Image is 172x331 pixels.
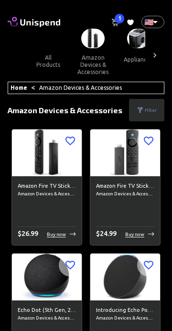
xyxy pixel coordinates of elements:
[18,190,76,198] span: Amazon Devices & Accessories
[8,82,164,94] div: <
[96,306,154,315] h6: Introducing Echo Pop | Full sound compact smart speaker with Alexa | Charcoal
[93,29,116,48] img: Amazon Devices & Accessories
[81,48,128,81] button: amazon devices & accessories
[39,85,122,91] a: Amazon Devices & Accessories
[41,29,68,48] img: ALL PRODUCTS
[27,48,74,71] button: all products
[90,129,160,176] img: Amazon Fire TV Stick with Alexa Voice Remote (includes TV controls), free &amp; live TV without c...
[96,182,154,191] h6: Amazon Fire TV Stick with Alexa Voice Remote (includes TV controls), free &amp; live TV without c...
[96,230,117,237] span: $ 24.99
[18,314,76,322] span: Amazon Devices & Accessories
[145,107,157,114] p: Filter
[90,254,160,300] img: Introducing Echo Pop | Full sound compact smart speaker with Alexa | Charcoal image
[47,231,66,238] p: Buy now
[18,230,38,237] span: $ 26.99
[144,16,149,28] p: 🇺🇸
[18,182,76,191] h6: Amazon Fire TV Stick 4K Max streaming device, Wi-Fi 6, Alexa Voice Remote (includes TV controls)
[96,314,154,322] span: Amazon Devices & Accessories
[96,190,154,198] span: Amazon Devices & Accessories
[125,231,144,238] p: Buy now
[8,105,122,116] p: Amazon Devices & Accessories
[139,29,161,48] img: Appliances
[115,14,124,23] span: 1
[18,306,76,315] h6: Echo Dot (5th Gen, 2022 release) | With bigger vibrant sound, helpful routines and Alexa | Charcoal
[11,85,27,91] a: Home
[128,48,172,71] button: appliances
[12,254,82,300] img: Echo Dot (5th Gen, 2022 release) | With bigger vibrant sound, helpful routines and Alexa | Charco...
[12,129,82,176] img: Amazon Fire TV Stick 4K Max streaming device, Wi-Fi 6, Alexa Voice Remote (includes TV controls) ...
[141,16,164,28] div: 🇺🇸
